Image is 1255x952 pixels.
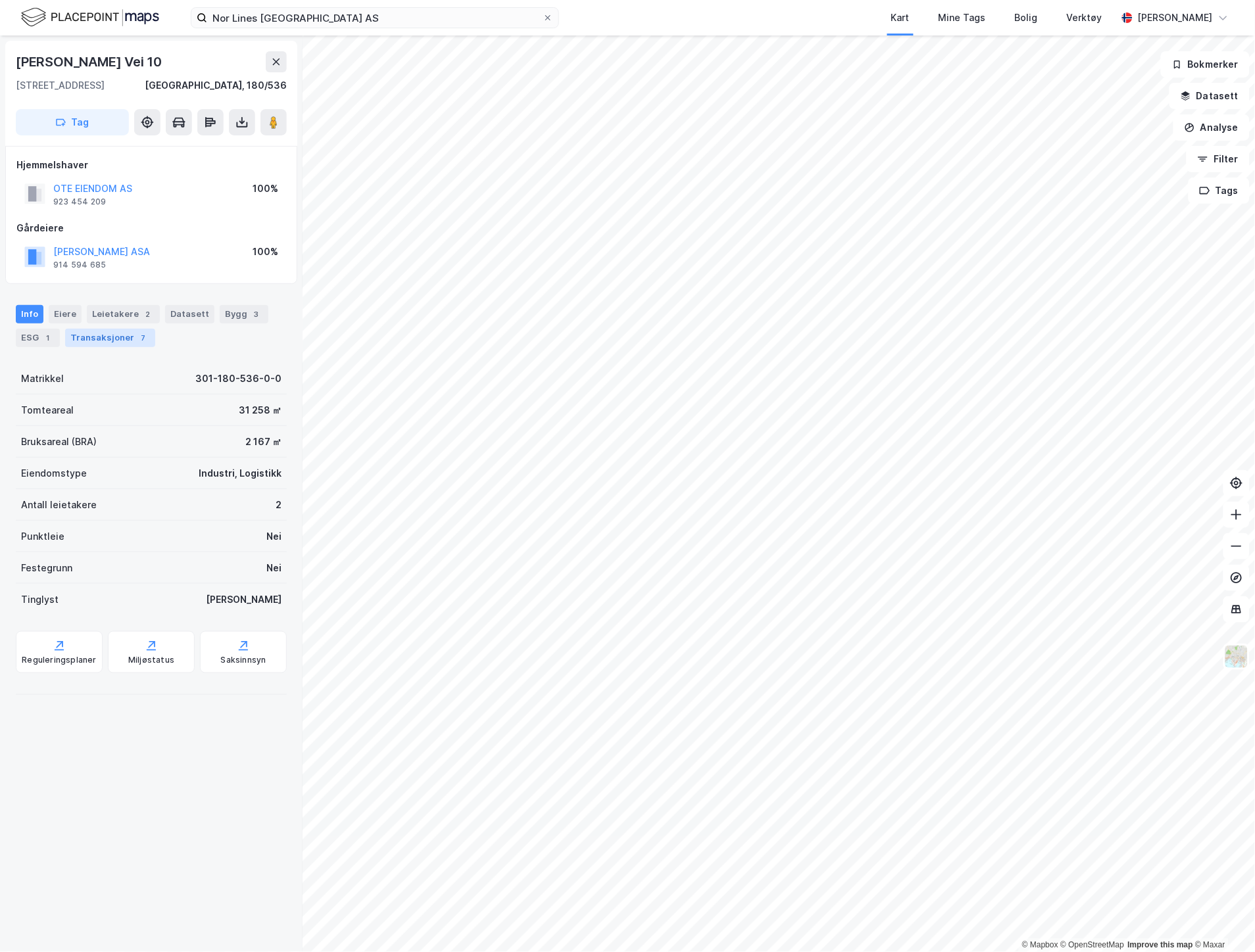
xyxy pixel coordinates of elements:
[1173,114,1250,141] button: Analyse
[1015,10,1038,26] div: Bolig
[53,197,106,207] div: 923 454 209
[1189,178,1250,204] button: Tags
[1189,889,1255,952] div: Kontrollprogram for chat
[165,305,214,323] div: Datasett
[1189,889,1255,952] iframe: Chat Widget
[21,592,59,607] div: Tinglyst
[21,560,72,576] div: Festegrunn
[199,465,282,481] div: Industri, Logistikk
[1061,941,1125,950] a: OpenStreetMap
[276,497,282,513] div: 2
[128,655,174,665] div: Miljøstatus
[16,329,60,347] div: ESG
[266,560,282,576] div: Nei
[1169,83,1250,109] button: Datasett
[49,305,82,323] div: Eiere
[239,402,282,418] div: 31 258 ㎡
[16,157,286,173] div: Hjemmelshaver
[16,109,129,135] button: Tag
[16,51,164,72] div: [PERSON_NAME] Vei 10
[1224,644,1249,669] img: Z
[250,308,263,321] div: 3
[1138,10,1213,26] div: [PERSON_NAME]
[1022,941,1058,950] a: Mapbox
[21,465,87,481] div: Eiendomstype
[87,305,160,323] div: Leietakere
[195,371,282,387] div: 301-180-536-0-0
[891,10,910,26] div: Kart
[16,305,43,323] div: Info
[16,78,105,93] div: [STREET_ADDRESS]
[1128,941,1193,950] a: Improve this map
[1067,10,1102,26] div: Verktøy
[220,305,268,323] div: Bygg
[206,592,282,607] div: [PERSON_NAME]
[21,371,64,387] div: Matrikkel
[221,655,266,665] div: Saksinnsyn
[266,529,282,544] div: Nei
[253,244,278,260] div: 100%
[21,434,97,450] div: Bruksareal (BRA)
[21,402,74,418] div: Tomteareal
[22,655,96,665] div: Reguleringsplaner
[253,181,278,197] div: 100%
[939,10,986,26] div: Mine Tags
[21,497,97,513] div: Antall leietakere
[41,331,55,345] div: 1
[53,260,106,270] div: 914 594 685
[141,308,155,321] div: 2
[16,220,286,236] div: Gårdeiere
[1187,146,1250,172] button: Filter
[1161,51,1250,78] button: Bokmerker
[65,329,155,347] div: Transaksjoner
[145,78,287,93] div: [GEOGRAPHIC_DATA], 180/536
[207,8,543,28] input: Søk på adresse, matrikkel, gårdeiere, leietakere eller personer
[137,331,150,345] div: 7
[245,434,282,450] div: 2 167 ㎡
[21,529,64,544] div: Punktleie
[21,6,159,29] img: logo.f888ab2527a4732fd821a326f86c7f29.svg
